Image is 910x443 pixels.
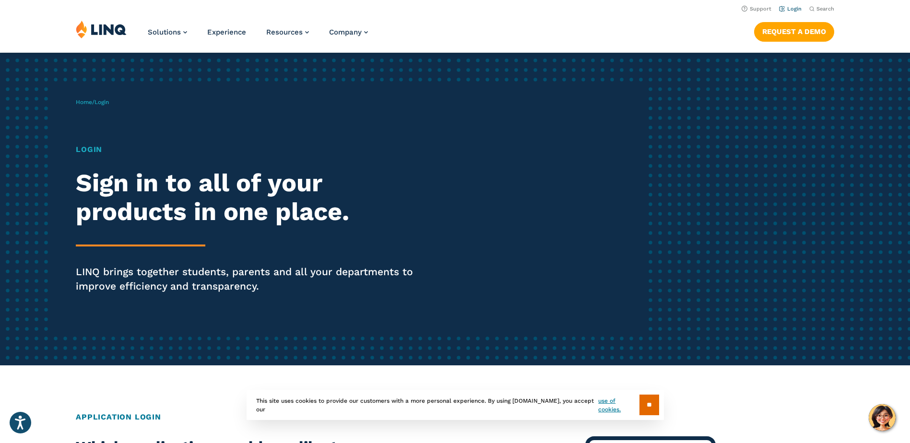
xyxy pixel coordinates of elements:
[76,169,426,226] h2: Sign in to all of your products in one place.
[76,144,426,155] h1: Login
[76,99,92,105] a: Home
[76,20,127,38] img: LINQ | K‑12 Software
[779,6,802,12] a: Login
[329,28,368,36] a: Company
[266,28,303,36] span: Resources
[869,404,896,431] button: Hello, have a question? Let’s chat.
[148,28,181,36] span: Solutions
[76,99,109,105] span: /
[95,99,109,105] span: Login
[207,28,246,36] a: Experience
[754,22,834,41] a: Request a Demo
[329,28,362,36] span: Company
[754,20,834,41] nav: Button Navigation
[809,5,834,12] button: Open Search Bar
[148,20,368,52] nav: Primary Navigation
[76,265,426,293] p: LINQ brings together students, parents and all your departments to improve efficiency and transpa...
[742,6,771,12] a: Support
[598,396,639,414] a: use of cookies.
[148,28,187,36] a: Solutions
[816,6,834,12] span: Search
[247,390,664,420] div: This site uses cookies to provide our customers with a more personal experience. By using [DOMAIN...
[266,28,309,36] a: Resources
